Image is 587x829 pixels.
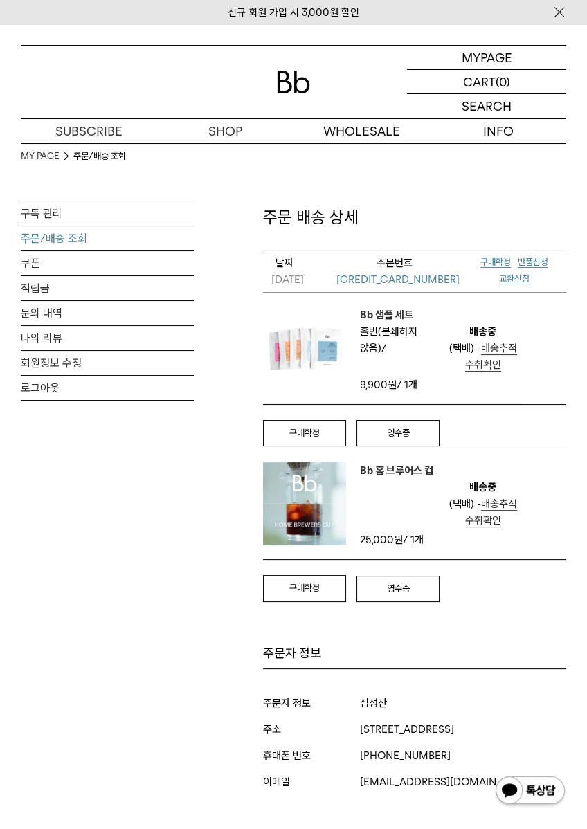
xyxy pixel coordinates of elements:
th: 주문자 정보 [263,697,360,709]
img: 카카오톡 채널 1:1 채팅 버튼 [494,775,566,808]
a: 주문/배송 조회 [21,226,194,250]
a: [CREDIT_CARD_NUMBER] [327,255,470,288]
a: 수취확인 [465,358,501,372]
th: 이메일 [263,776,360,788]
li: 주문/배송 조회 [73,149,126,163]
em: 배송중 [469,323,496,340]
span: 반품신청 [518,257,548,267]
a: SHOP [157,119,293,143]
span: 영수증 [387,428,410,438]
a: 반품신청 [518,257,548,268]
th: 휴대폰 번호 [263,749,360,762]
a: 수취확인 [465,514,501,527]
a: 쿠폰 [21,251,194,275]
div: (택배) - [445,340,521,373]
div: (택배) - [445,495,521,529]
a: Bb 홈 브루어스 컵 [360,462,433,479]
a: 로그아웃 [21,376,194,400]
td: [EMAIL_ADDRESS][DOMAIN_NAME] [360,776,566,788]
em: 배송중 [469,479,496,495]
span: [CREDIT_CARD_NUMBER] [336,273,460,286]
img: Bb 홈 브루어스 컵 [263,462,346,545]
span: 구매확정 [289,428,320,438]
img: Bb 샘플 세트 [263,307,346,390]
td: 심성산 [360,697,566,709]
a: 배송추적 [481,498,517,511]
span: 홀빈(분쇄하지 않음) [360,325,417,354]
a: 회원정보 수정 [21,351,194,375]
p: 주문 배송 상세 [263,206,566,229]
td: [PHONE_NUMBER] [360,749,566,762]
a: 나의 리뷰 [21,326,194,350]
a: MY PAGE [21,149,60,163]
span: 영수증 [387,583,410,594]
p: SEARCH [462,94,512,118]
a: 교환신청 [499,273,530,284]
span: 배송추적 [481,342,517,354]
p: CART [463,70,496,93]
p: INFO [430,119,566,143]
span: 구매확정 [289,583,320,593]
td: [STREET_ADDRESS] [360,723,566,736]
span: 수취확인 [465,514,501,527]
a: 구매확정 [480,257,511,268]
td: / 1개 [360,376,478,393]
a: Bb 샘플 세트 [360,307,445,323]
a: 영수증 [356,420,440,446]
a: SUBSCRIBE [21,119,157,143]
a: CART (0) [407,70,566,94]
p: (0) [496,70,510,93]
a: 신규 회원 가입 시 3,000원 할인 [228,6,359,19]
th: 주소 [263,723,360,736]
a: 구매확정 [263,575,346,602]
a: 영수증 [356,576,440,602]
p: WHOLESALE [293,119,430,143]
a: 적립금 [21,276,194,300]
span: 구매확정 [480,257,511,267]
strong: 25,000원 [360,534,403,546]
p: MYPAGE [462,46,512,69]
a: MYPAGE [407,46,566,70]
h4: 주문자 정보 [263,645,566,669]
a: 구매확정 [263,420,346,447]
td: / 1개 [360,531,424,548]
a: 배송추적 [481,342,517,355]
img: 로고 [277,71,310,93]
a: 구독 관리 [21,201,194,226]
em: [DATE] [263,255,313,288]
strong: 9,900원 [360,379,397,391]
a: 문의 내역 [21,301,194,325]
